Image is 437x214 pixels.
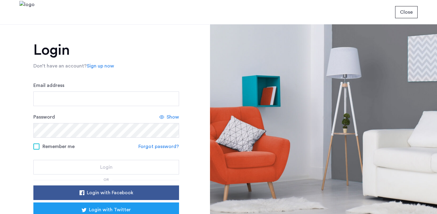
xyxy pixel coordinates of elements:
[42,143,75,150] span: Remember me
[100,164,113,171] span: Login
[103,178,109,181] span: or
[167,113,179,121] span: Show
[33,43,179,57] h1: Login
[400,9,413,16] span: Close
[87,189,133,196] span: Login with Facebook
[395,6,418,18] button: button
[138,143,179,150] a: Forgot password?
[33,82,64,89] label: Email address
[89,206,131,213] span: Login with Twitter
[33,64,87,68] span: Don’t have an account?
[33,185,179,200] button: button
[33,113,55,121] label: Password
[87,62,114,70] a: Sign up now
[33,160,179,174] button: button
[19,1,35,24] img: logo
